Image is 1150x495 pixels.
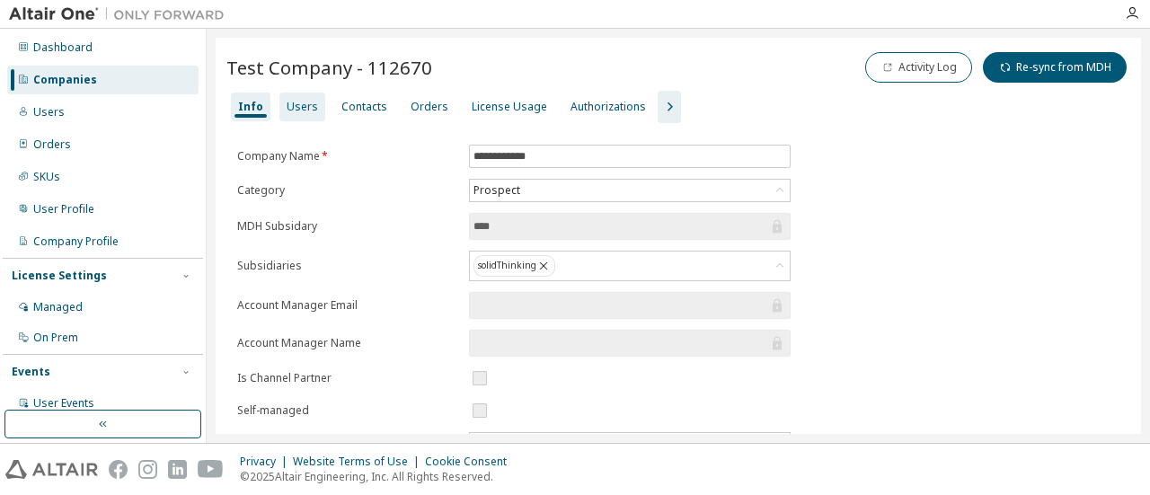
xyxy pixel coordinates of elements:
[33,300,83,314] div: Managed
[470,180,790,201] div: Prospect
[473,255,555,277] div: solidThinking
[12,365,50,379] div: Events
[237,403,458,418] label: Self-managed
[471,181,523,200] div: Prospect
[472,100,547,114] div: License Usage
[33,331,78,345] div: On Prem
[411,100,448,114] div: Orders
[237,371,458,385] label: Is Channel Partner
[33,396,94,411] div: User Events
[237,336,458,350] label: Account Manager Name
[240,455,293,469] div: Privacy
[240,469,517,484] p: © 2025 Altair Engineering, Inc. All Rights Reserved.
[470,252,790,280] div: solidThinking
[571,100,646,114] div: Authorizations
[237,259,458,273] label: Subsidiaries
[865,52,972,83] button: Activity Log
[33,234,119,249] div: Company Profile
[9,5,234,23] img: Altair One
[168,460,187,479] img: linkedin.svg
[33,202,94,217] div: User Profile
[425,455,517,469] div: Cookie Consent
[33,170,60,184] div: SKUs
[470,433,790,455] div: Loading...
[237,149,458,164] label: Company Name
[109,460,128,479] img: facebook.svg
[237,298,458,313] label: Account Manager Email
[983,52,1127,83] button: Re-sync from MDH
[33,137,71,152] div: Orders
[341,100,387,114] div: Contacts
[293,455,425,469] div: Website Terms of Use
[138,460,157,479] img: instagram.svg
[33,40,93,55] div: Dashboard
[237,219,458,234] label: MDH Subsidary
[237,183,458,198] label: Category
[33,105,65,119] div: Users
[5,460,98,479] img: altair_logo.svg
[12,269,107,283] div: License Settings
[226,55,432,80] span: Test Company - 112670
[287,100,318,114] div: Users
[238,100,263,114] div: Info
[198,460,224,479] img: youtube.svg
[33,73,97,87] div: Companies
